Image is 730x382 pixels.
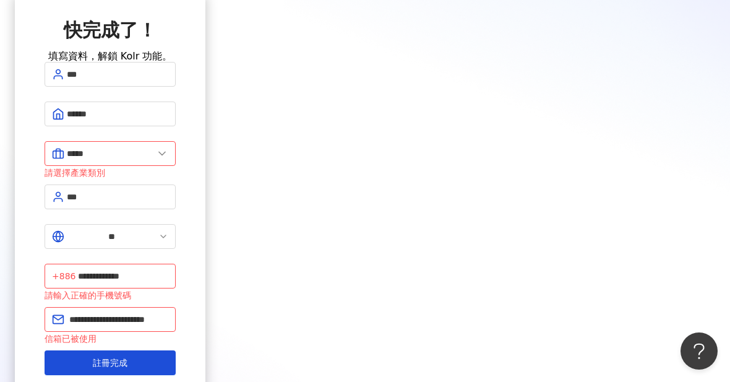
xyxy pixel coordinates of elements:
span: 註冊完成 [93,358,127,368]
iframe: Help Scout Beacon - Open [681,332,718,370]
div: 請選擇產業類別 [45,166,176,180]
div: 請輸入正確的手機號碼 [45,289,176,302]
button: 註冊完成 [45,350,176,375]
span: 快完成了！ [64,19,157,41]
span: 填寫資料，解鎖 Kolr 功能。 [48,50,173,62]
div: 信箱已被使用 [45,332,176,345]
span: +886 [52,269,75,283]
